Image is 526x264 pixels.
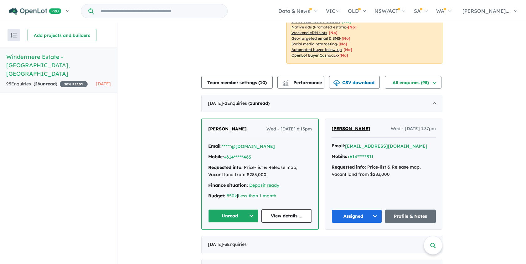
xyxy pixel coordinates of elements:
div: 95 Enquir ies [6,80,88,88]
a: 850k [227,193,237,199]
span: 26 [35,81,40,87]
u: Weekend eDM slots [291,30,327,35]
button: CSV download [329,76,380,89]
input: Try estate name, suburb, builder or developer [95,4,226,18]
strong: Email: [208,143,222,149]
button: [EMAIL_ADDRESS][DOMAIN_NAME] [345,143,427,150]
h5: Windermere Estate - [GEOGRAPHIC_DATA] , [GEOGRAPHIC_DATA] [6,53,111,78]
div: [DATE] [201,95,442,112]
u: Social media retargeting [291,42,337,46]
a: [PERSON_NAME] [332,125,370,133]
strong: Finance situation: [208,182,248,188]
a: [PERSON_NAME] [208,125,247,133]
span: [No] [339,53,348,58]
button: All enquiries (95) [385,76,441,89]
u: Geo-targeted email & SMS [291,36,340,41]
img: line-chart.svg [282,80,288,84]
span: [PERSON_NAME] [332,126,370,131]
button: Add projects and builders [28,29,96,41]
u: OpenLot Buyer Cashback [291,53,338,58]
strong: Requested info: [332,164,366,170]
span: Wed - [DATE] 6:15pm [266,125,312,133]
button: Team member settings (10) [201,76,273,89]
u: Native ads (Promoted estate) [291,25,346,29]
strong: Mobile: [208,154,224,160]
strong: Requested info: [208,165,243,170]
span: Wed - [DATE] 1:37pm [391,125,436,133]
img: Openlot PRO Logo White [9,8,61,15]
span: [DATE] [96,81,111,87]
div: | [208,192,312,200]
span: 30 % READY [60,81,88,87]
strong: ( unread) [34,81,57,87]
strong: Budget: [208,193,225,199]
button: Performance [277,76,324,89]
u: Automated buyer follow-up [291,47,342,52]
a: View details ... [261,209,312,223]
a: Profile & Notes [385,210,436,223]
img: bar-chart.svg [282,82,289,86]
strong: ( unread) [248,100,270,106]
div: [DATE] [201,236,442,253]
span: [No] [342,36,350,41]
span: [No] [348,25,357,29]
span: Performance [283,80,322,85]
span: - 2 Enquir ies [223,100,270,106]
span: [No] [343,47,352,52]
button: Unread [208,209,259,223]
a: Less than 1 month [238,193,276,199]
strong: Email: [332,143,345,149]
span: [No] [329,30,338,35]
a: Deposit ready [249,182,279,188]
div: Price-list & Release map, Vacant land from $283,000 [332,164,436,179]
span: [PERSON_NAME] [208,126,247,132]
img: sort.svg [11,33,17,38]
div: Price-list & Release map, Vacant land from $283,000 [208,164,312,179]
span: [No] [338,42,347,46]
span: [PERSON_NAME]... [462,8,509,14]
span: - 3 Enquir ies [223,241,247,247]
span: 1 [250,100,252,106]
button: Assigned [332,210,382,223]
strong: Mobile: [332,154,347,159]
img: download icon [333,80,340,86]
span: 10 [260,80,265,85]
